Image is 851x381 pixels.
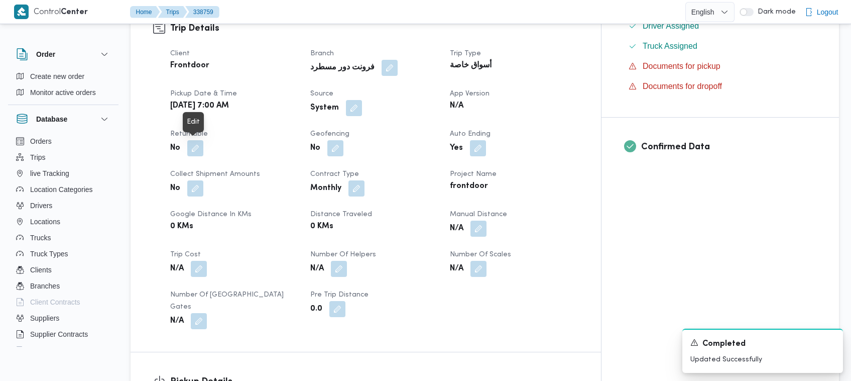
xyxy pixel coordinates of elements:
b: فرونت دور مسطرد [310,62,375,74]
span: Branches [30,280,60,292]
span: Number of [GEOGRAPHIC_DATA] Gates [170,292,284,310]
span: Client Contracts [30,296,80,308]
span: Monitor active orders [30,86,96,99]
span: Trip Cost [170,251,201,258]
span: Trucks [30,232,51,244]
span: Source [310,90,333,97]
span: Orders [30,135,52,147]
span: Dark mode [754,8,796,16]
b: N/A [310,263,324,275]
b: Frontdoor [170,60,209,72]
span: Pickup date & time [170,90,237,97]
b: Center [61,9,88,16]
button: Create new order [12,68,114,84]
span: Completed [702,338,746,350]
span: Number of Helpers [310,251,376,258]
span: Client [170,50,190,57]
b: Yes [450,142,463,154]
b: No [170,142,180,154]
button: Home [130,6,160,18]
button: Documents for dropoff [625,78,816,94]
span: Driver Assigned [643,22,699,30]
h3: Trip Details [170,22,578,35]
div: Database [8,133,118,351]
span: Suppliers [30,312,59,324]
button: Truck Assigned [625,38,816,54]
b: N/A [450,100,463,112]
span: Distance Traveled [310,211,372,218]
img: X8yXhbKr1z7QwAAAABJRU5ErkJggg== [14,5,29,19]
button: Logout [801,2,842,22]
button: Trips [12,149,114,165]
b: No [310,142,320,154]
span: Drivers [30,200,52,212]
span: Trips [30,151,46,163]
div: Notification [690,338,835,350]
b: N/A [450,223,463,235]
b: No [170,182,180,195]
span: Documents for dropoff [643,82,722,90]
div: Edit [187,116,200,128]
b: [DATE] 7:00 AM [170,100,229,112]
p: Updated Successfully [690,354,835,365]
span: Location Categories [30,183,93,196]
span: Logout [817,6,838,18]
span: Returnable [170,131,208,137]
span: Devices [30,344,55,356]
span: Truck Assigned [643,40,697,52]
span: Create new order [30,70,84,82]
button: Location Categories [12,181,114,198]
button: Documents for pickup [625,58,816,74]
b: Monthly [310,182,341,195]
span: Manual Distance [450,211,507,218]
span: Contract Type [310,171,359,177]
span: Documents for pickup [643,62,720,70]
span: Documents for dropoff [643,80,722,92]
button: Order [16,48,110,60]
b: frontdoor [450,180,488,193]
b: N/A [170,263,184,275]
button: Driver Assigned [625,18,816,34]
button: Monitor active orders [12,84,114,101]
span: Truck Assigned [643,42,697,50]
button: Database [16,113,110,125]
button: Devices [12,342,114,358]
button: Supplier Contracts [12,326,114,342]
span: Documents for pickup [643,60,720,72]
span: Locations [30,216,60,228]
span: Number of Scales [450,251,511,258]
button: Clients [12,262,114,278]
button: Trips [158,6,187,18]
button: Orders [12,133,114,149]
button: live Tracking [12,165,114,181]
button: Branches [12,278,114,294]
span: Geofencing [310,131,349,137]
span: Driver Assigned [643,20,699,32]
button: Client Contracts [12,294,114,310]
button: Drivers [12,198,114,214]
b: 0.0 [310,303,322,315]
b: N/A [450,263,463,275]
span: Auto Ending [450,131,491,137]
button: Truck Types [12,246,114,262]
button: Trucks [12,230,114,246]
div: Order [8,68,118,105]
span: Pre Trip Distance [310,292,369,298]
button: Suppliers [12,310,114,326]
button: 338759 [185,6,219,18]
span: Trip Type [450,50,481,57]
span: App Version [450,90,490,97]
b: أسواق خاصة [450,60,492,72]
b: System [310,102,339,114]
span: live Tracking [30,167,69,179]
button: Locations [12,214,114,230]
h3: Database [36,113,67,125]
span: Collect Shipment Amounts [170,171,260,177]
span: Branch [310,50,334,57]
b: N/A [170,315,184,327]
span: Clients [30,264,52,276]
h3: Order [36,48,55,60]
b: 0 KMs [170,221,193,233]
span: Supplier Contracts [30,328,88,340]
h3: Confirmed Data [641,140,816,154]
